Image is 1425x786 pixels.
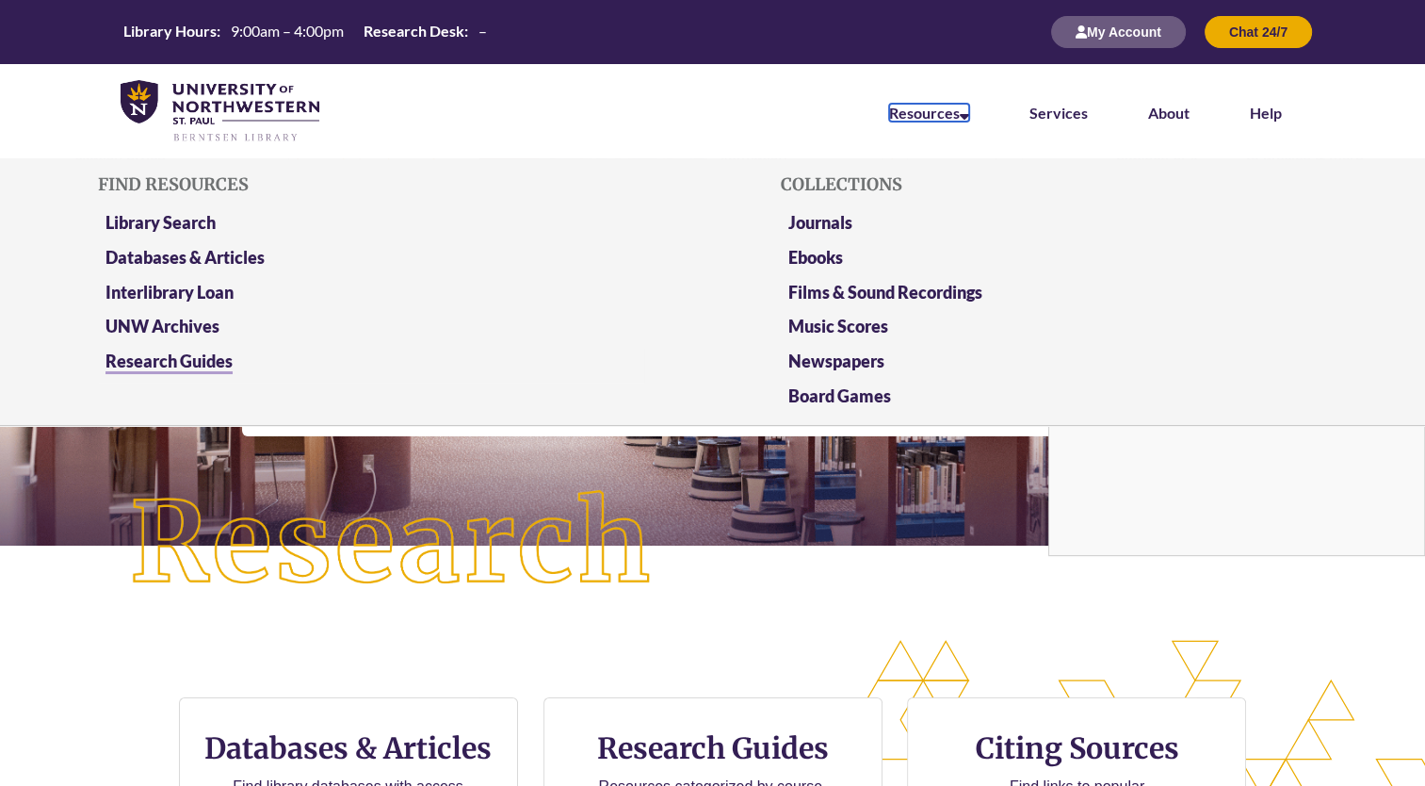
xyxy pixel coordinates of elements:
a: Journals [788,212,852,233]
h5: Find Resources [98,175,644,194]
a: Board Games [788,385,891,406]
a: Newspapers [788,351,884,371]
a: Databases & Articles [105,247,265,268]
a: Research Guides [105,351,233,374]
a: Interlibrary Loan [105,282,234,303]
a: UNW Archives [105,316,219,336]
a: Music Scores [788,316,888,336]
a: Ebooks [788,247,843,268]
div: Chat With Us [1048,236,1425,556]
img: UNWSP Library Logo [121,80,319,143]
a: Help [1250,104,1282,122]
a: Services [1029,104,1088,122]
a: Library Search [105,212,216,233]
h5: Collections [781,175,1327,194]
a: Resources [889,104,969,122]
a: Films & Sound Recordings [788,282,982,303]
a: About [1148,104,1190,122]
